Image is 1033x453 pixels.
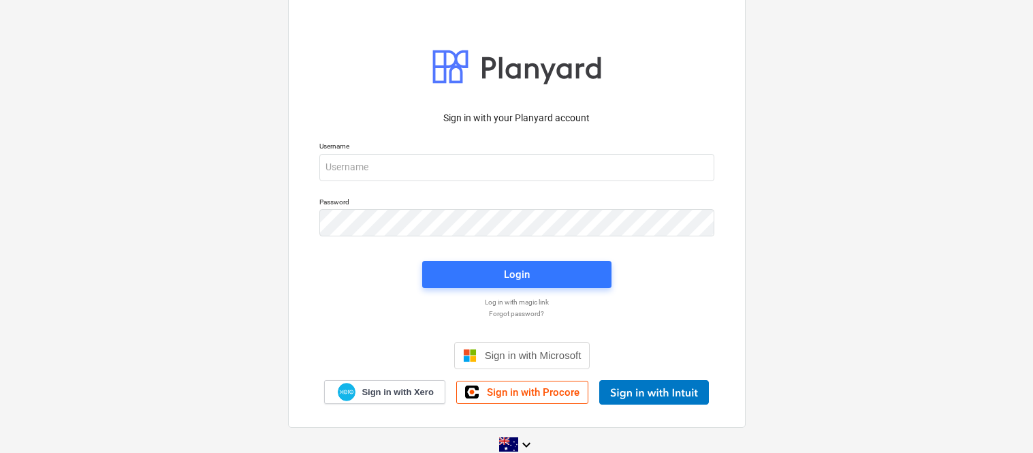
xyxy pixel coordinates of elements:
[313,309,721,318] a: Forgot password?
[319,142,714,153] p: Username
[504,266,530,283] div: Login
[362,386,433,399] span: Sign in with Xero
[456,381,588,404] a: Sign in with Procore
[313,298,721,307] a: Log in with magic link
[319,154,714,181] input: Username
[487,386,579,399] span: Sign in with Procore
[422,261,611,288] button: Login
[338,383,355,401] img: Xero logo
[463,349,477,362] img: Microsoft logo
[319,198,714,209] p: Password
[485,349,582,361] span: Sign in with Microsoft
[518,437,535,453] i: keyboard_arrow_down
[319,111,714,125] p: Sign in with your Planyard account
[324,380,445,404] a: Sign in with Xero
